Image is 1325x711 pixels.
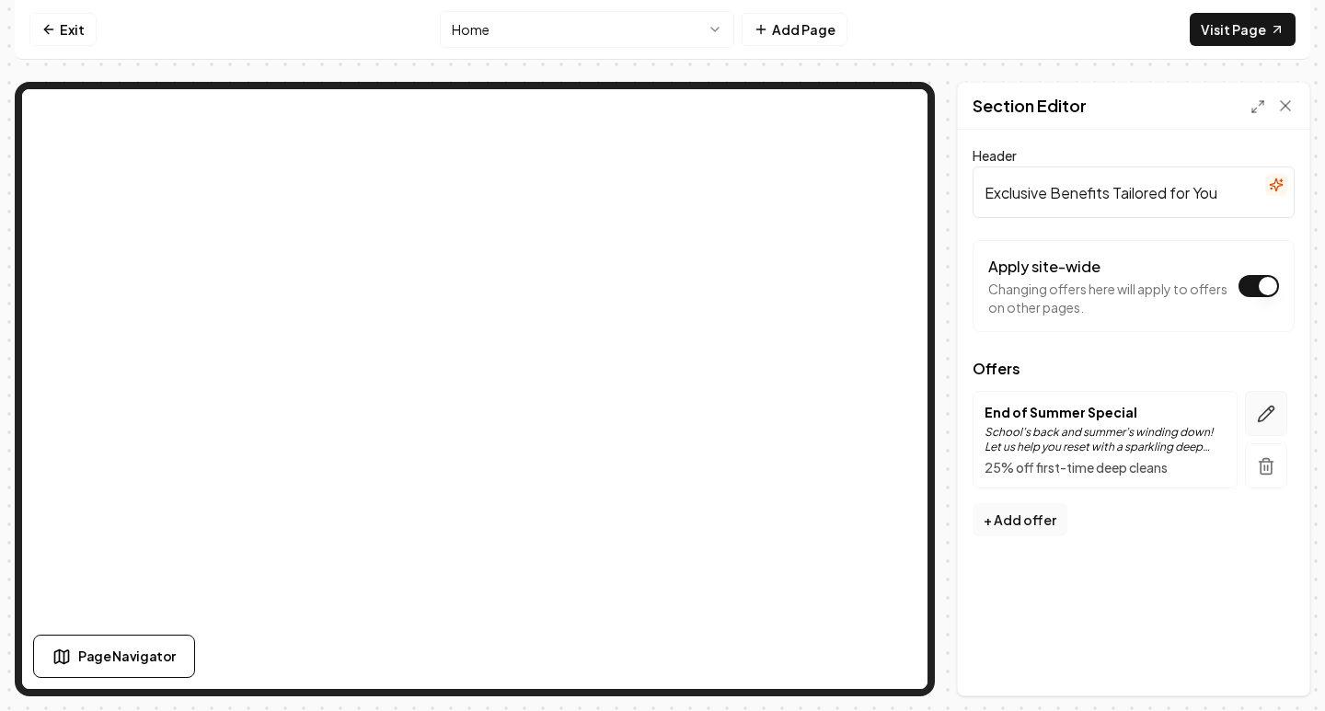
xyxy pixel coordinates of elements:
[742,13,847,46] button: Add Page
[29,13,97,46] a: Exit
[973,147,1017,164] label: Header
[985,403,1226,421] p: End of Summer Special
[973,361,1295,376] span: Offers
[973,166,1295,218] input: Header
[985,425,1226,454] p: School’s back and summer’s winding down! Let us help you reset with a sparkling deep clean. First...
[988,257,1100,276] label: Apply site-wide
[988,280,1229,316] p: Changing offers here will apply to offers on other pages.
[33,635,195,678] button: Page Navigator
[78,647,176,666] span: Page Navigator
[1190,13,1296,46] a: Visit Page
[973,503,1067,536] button: + Add offer
[985,458,1226,476] p: 25% off first-time deep cleans
[973,93,1087,119] h2: Section Editor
